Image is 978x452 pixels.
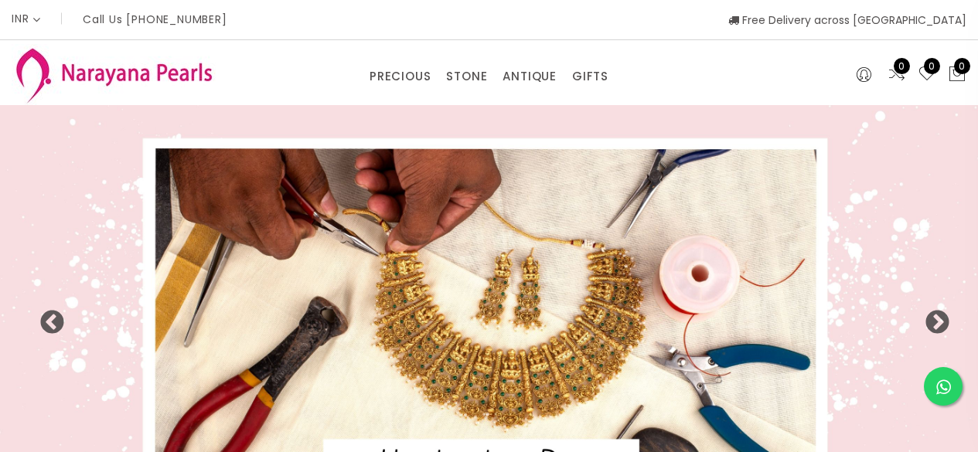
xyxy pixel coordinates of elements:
[728,12,966,28] span: Free Delivery across [GEOGRAPHIC_DATA]
[39,310,54,325] button: Previous
[888,65,906,85] a: 0
[924,310,939,325] button: Next
[918,65,936,85] a: 0
[503,65,557,88] a: ANTIQUE
[572,65,608,88] a: GIFTS
[83,14,227,25] p: Call Us [PHONE_NUMBER]
[924,58,940,74] span: 0
[370,65,431,88] a: PRECIOUS
[948,65,966,85] button: 0
[894,58,910,74] span: 0
[446,65,487,88] a: STONE
[954,58,970,74] span: 0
